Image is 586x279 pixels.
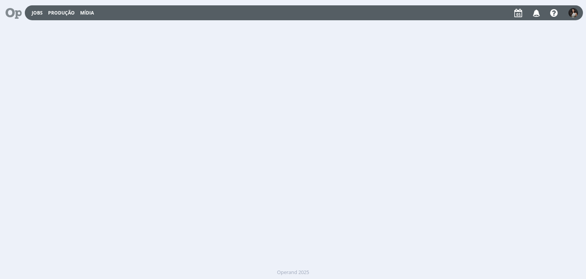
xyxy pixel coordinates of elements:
[48,10,75,16] a: Produção
[32,10,43,16] a: Jobs
[568,6,578,19] button: C
[78,10,96,16] button: Mídia
[80,10,94,16] a: Mídia
[568,8,578,18] img: C
[46,10,77,16] button: Produção
[29,10,45,16] button: Jobs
